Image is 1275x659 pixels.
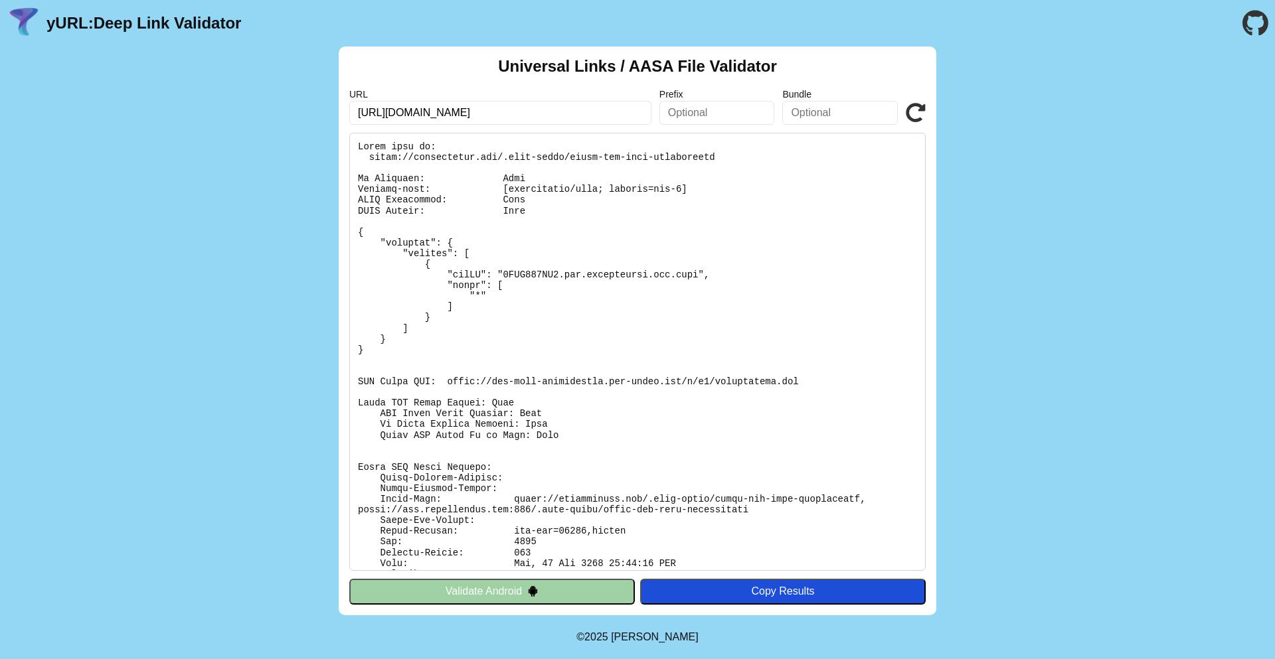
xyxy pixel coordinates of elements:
[46,14,241,33] a: yURL:Deep Link Validator
[527,585,539,597] img: droidIcon.svg
[647,585,919,597] div: Copy Results
[640,579,926,604] button: Copy Results
[659,89,775,100] label: Prefix
[349,133,926,571] pre: Lorem ipsu do: sitam://consectetur.adi/.elit-seddo/eiusm-tem-inci-utlaboreetd Ma Aliquaen: Admi V...
[782,101,898,125] input: Optional
[584,631,608,642] span: 2025
[576,615,698,659] footer: ©
[611,631,699,642] a: Michael Ibragimchayev's Personal Site
[349,101,651,125] input: Required
[349,579,635,604] button: Validate Android
[7,6,41,40] img: yURL Logo
[782,89,898,100] label: Bundle
[498,57,777,76] h2: Universal Links / AASA File Validator
[349,89,651,100] label: URL
[659,101,775,125] input: Optional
